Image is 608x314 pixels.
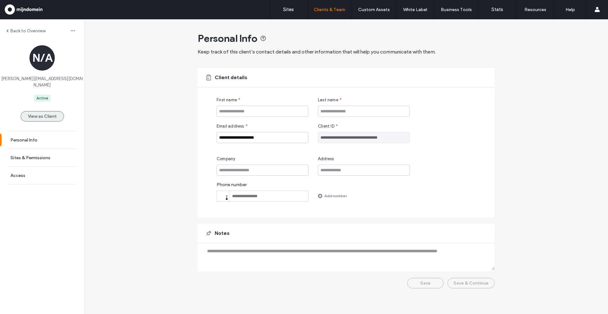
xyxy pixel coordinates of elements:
span: Help [15,4,28,10]
label: Sites [283,7,294,12]
label: Add number [324,190,347,201]
span: First name [217,97,237,103]
input: Last name [318,106,410,117]
label: Clients & Team [314,7,345,12]
input: Client ID [318,132,410,143]
label: Help [566,7,575,12]
input: First name [217,106,308,117]
label: Stats [491,7,503,12]
label: Back to Overview [10,28,46,34]
span: Keep track of this client’s contact details and other information that will help you communicate ... [198,49,436,55]
div: N/A [29,45,55,71]
label: Resources [524,7,546,12]
label: Phone number [217,182,308,191]
span: Address [318,156,334,162]
div: Active [36,95,48,101]
button: View as Client [21,111,64,122]
label: Sites & Permissions [10,155,50,160]
label: Business Tools [441,7,472,12]
label: Access [10,173,25,178]
input: Company [217,165,308,176]
label: Custom Assets [358,7,390,12]
span: Notes [215,230,230,237]
label: White Label [403,7,427,12]
span: Company [217,156,235,162]
span: Client details [215,74,247,81]
label: Personal Info [10,137,37,143]
input: Email address [217,132,308,143]
span: Client ID [318,123,334,129]
span: Email address [217,123,244,129]
span: Personal Info [198,32,257,45]
span: Last name [318,97,338,103]
input: Address [318,165,410,176]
